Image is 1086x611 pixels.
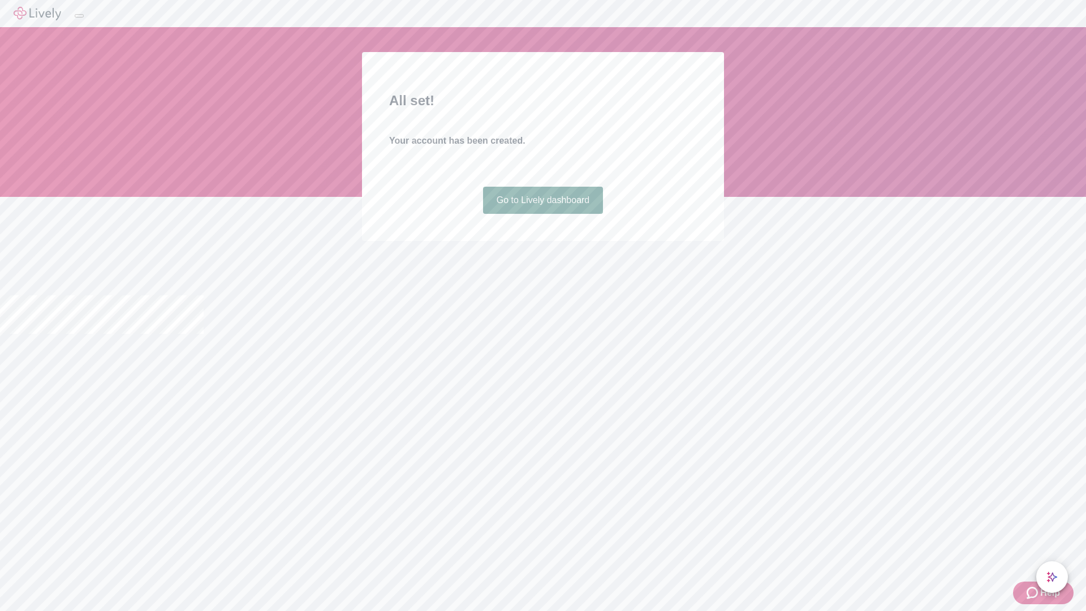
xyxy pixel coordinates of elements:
[75,14,84,18] button: Log out
[1036,561,1068,593] button: chat
[1040,586,1060,600] span: Help
[389,134,697,148] h4: Your account has been created.
[1027,586,1040,600] svg: Zendesk support icon
[389,91,697,111] h2: All set!
[14,7,61,20] img: Lively
[483,187,604,214] a: Go to Lively dashboard
[1013,582,1074,604] button: Zendesk support iconHelp
[1046,571,1058,583] svg: Lively AI Assistant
